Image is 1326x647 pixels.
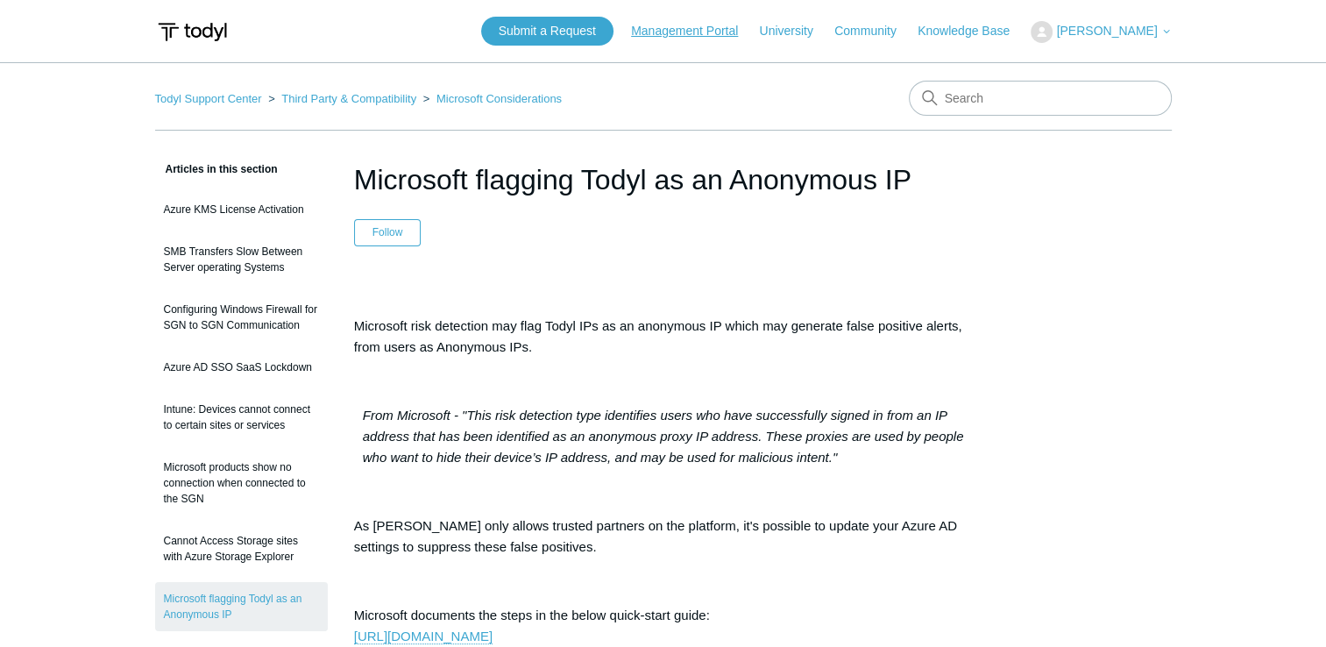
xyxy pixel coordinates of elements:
[155,451,328,515] a: Microsoft products show no connection when connected to the SGN
[354,605,973,647] p: Microsoft documents the steps in the below quick-start guide:
[281,92,416,105] a: Third Party & Compatibility
[1056,24,1157,38] span: [PERSON_NAME]
[354,159,973,201] h1: Microsoft flagging Todyl as an Anonymous IP
[909,81,1172,116] input: Search
[631,22,755,40] a: Management Portal
[918,22,1027,40] a: Knowledge Base
[155,16,230,48] img: Todyl Support Center Help Center home page
[354,219,422,245] button: Follow Article
[834,22,914,40] a: Community
[265,92,420,105] li: Third Party & Compatibility
[155,351,328,384] a: Azure AD SSO SaaS Lockdown
[420,92,562,105] li: Microsoft Considerations
[354,629,493,644] a: [URL][DOMAIN_NAME]
[155,293,328,342] a: Configuring Windows Firewall for SGN to SGN Communication
[1031,21,1171,43] button: [PERSON_NAME]
[354,515,973,558] p: As [PERSON_NAME] only allows trusted partners on the platform, it's possible to update your Azure...
[155,582,328,631] a: Microsoft flagging Todyl as an Anonymous IP
[759,22,830,40] a: University
[481,17,613,46] a: Submit a Request
[155,92,266,105] li: Todyl Support Center
[363,408,964,465] em: From Microsoft - "This risk detection type identifies users who have successfully signed in from ...
[155,393,328,442] a: Intune: Devices cannot connect to certain sites or services
[155,193,328,226] a: Azure KMS License Activation
[155,92,262,105] a: Todyl Support Center
[436,92,562,105] a: Microsoft Considerations
[155,163,278,175] span: Articles in this section
[354,316,973,358] p: Microsoft risk detection may flag Todyl IPs as an anonymous IP which may generate false positive ...
[155,235,328,284] a: SMB Transfers Slow Between Server operating Systems
[155,524,328,573] a: Cannot Access Storage sites with Azure Storage Explorer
